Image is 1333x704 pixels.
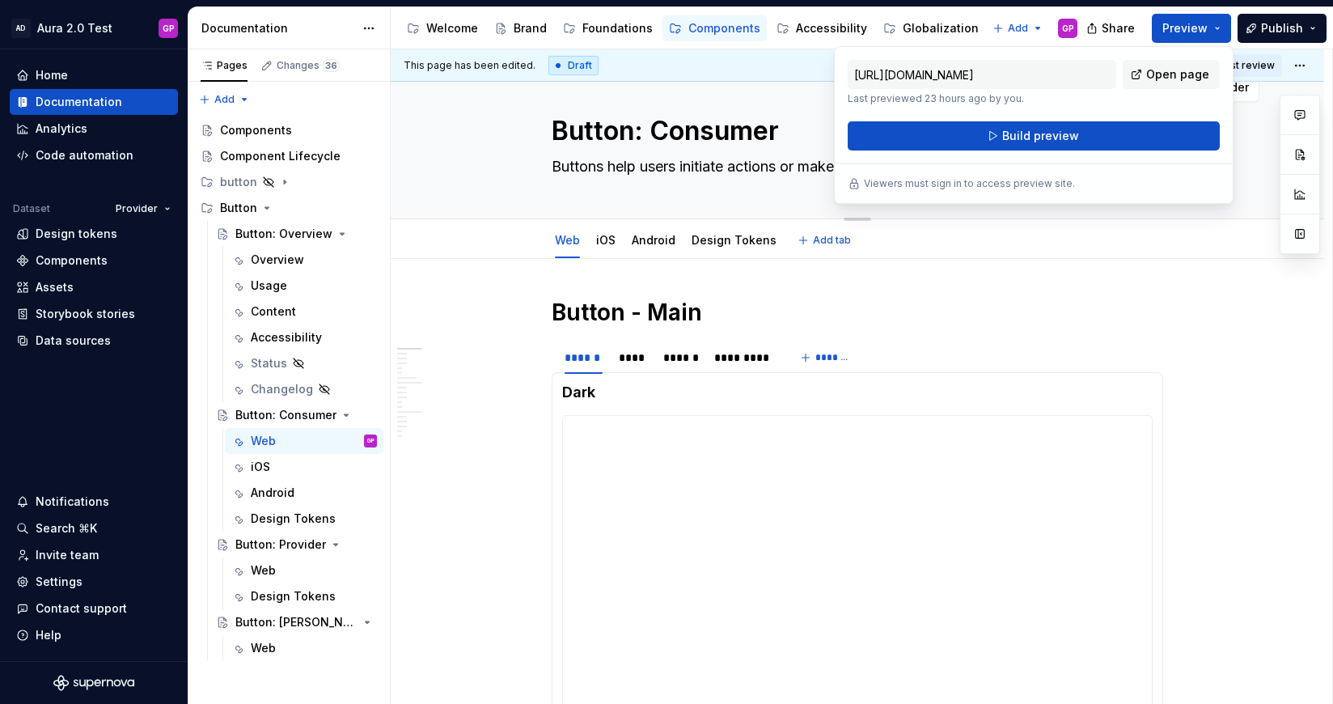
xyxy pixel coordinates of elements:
a: Usage [225,273,383,299]
div: Changelog [251,381,313,397]
button: Add tab [793,229,858,252]
p: Last previewed 23 hours ago by you. [848,92,1116,105]
div: Welcome [426,20,478,36]
div: Web [251,433,276,449]
button: Build preview [848,121,1220,151]
span: Build preview [1002,128,1079,144]
a: Content [225,299,383,324]
div: Page tree [194,117,383,661]
a: iOS [225,454,383,480]
div: GP [367,433,375,449]
button: Notifications [10,489,178,515]
textarea: Button: Consumer [548,112,1160,151]
button: Contact support [10,596,178,621]
div: Foundations [582,20,653,36]
div: Data sources [36,333,111,349]
span: Add [1008,22,1028,35]
div: Page tree [400,12,984,45]
div: Design Tokens [685,223,783,257]
a: Web [555,233,580,247]
button: Search ⌘K [10,515,178,541]
div: Android [625,223,682,257]
a: Assets [10,274,178,300]
a: Overview [225,247,383,273]
a: Settings [10,569,178,595]
div: Aura 2.0 Test [37,20,112,36]
a: Analytics [10,116,178,142]
a: iOS [596,233,616,247]
div: Web [251,640,276,656]
div: GP [163,22,175,35]
a: Status [225,350,383,376]
h4: Dark [562,383,1153,402]
div: Home [36,67,68,83]
span: Open page [1146,66,1209,83]
a: Design tokens [10,221,178,247]
div: iOS [590,223,622,257]
div: Settings [36,574,83,590]
a: Data sources [10,328,178,354]
a: Storybook stories [10,301,178,327]
div: Storybook stories [36,306,135,322]
button: Provider [108,197,178,220]
div: Component Lifecycle [220,148,341,164]
a: Invite team [10,542,178,568]
div: Button [194,195,383,221]
a: Button: [PERSON_NAME] [209,609,383,635]
div: Dataset [13,202,50,215]
a: Changelog [225,376,383,402]
div: GP [1062,22,1074,35]
div: Changes [277,59,340,72]
div: Status [251,355,287,371]
h1: Button - Main [552,298,1163,327]
a: Components [662,15,767,41]
a: Design Tokens [692,233,777,247]
span: Add tab [813,234,851,247]
div: button [194,169,383,195]
a: Android [225,480,383,506]
span: Publish [1261,20,1303,36]
span: Share [1102,20,1135,36]
a: WebGP [225,428,383,454]
span: Preview [1162,20,1208,36]
button: ADAura 2.0 TestGP [3,11,184,45]
div: Brand [514,20,547,36]
div: Web [251,562,276,579]
button: Help [10,622,178,648]
button: Preview [1152,14,1231,43]
a: Home [10,62,178,88]
div: Button [220,200,257,216]
div: Assets [36,279,74,295]
a: Button: Provider [209,532,383,558]
a: Components [10,248,178,274]
div: Usage [251,278,287,294]
svg: Supernova Logo [53,675,134,691]
a: Open page [1123,60,1220,89]
div: Search ⌘K [36,520,97,536]
div: Components [688,20,760,36]
div: Globalization [903,20,979,36]
p: Viewers must sign in to access preview site. [864,177,1075,190]
div: Button: Provider [235,536,326,553]
div: Button: Consumer [235,407,336,423]
a: Design Tokens [225,506,383,532]
div: Content [251,303,296,320]
div: Accessibility [796,20,867,36]
button: Add [194,88,255,111]
div: Notifications [36,494,109,510]
span: 36 [323,59,340,72]
div: Design Tokens [251,511,336,527]
div: Analytics [36,121,87,137]
div: Draft [548,56,599,75]
div: Design tokens [36,226,117,242]
a: Accessibility [770,15,874,41]
a: Design Tokens [225,583,383,609]
div: Code automation [36,147,133,163]
div: Design Tokens [251,588,336,604]
a: Button: Consumer [209,402,383,428]
a: Globalization [877,15,985,41]
div: Accessibility [251,329,322,346]
a: Components [194,117,383,143]
a: Code automation [10,142,178,168]
a: Foundations [556,15,659,41]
